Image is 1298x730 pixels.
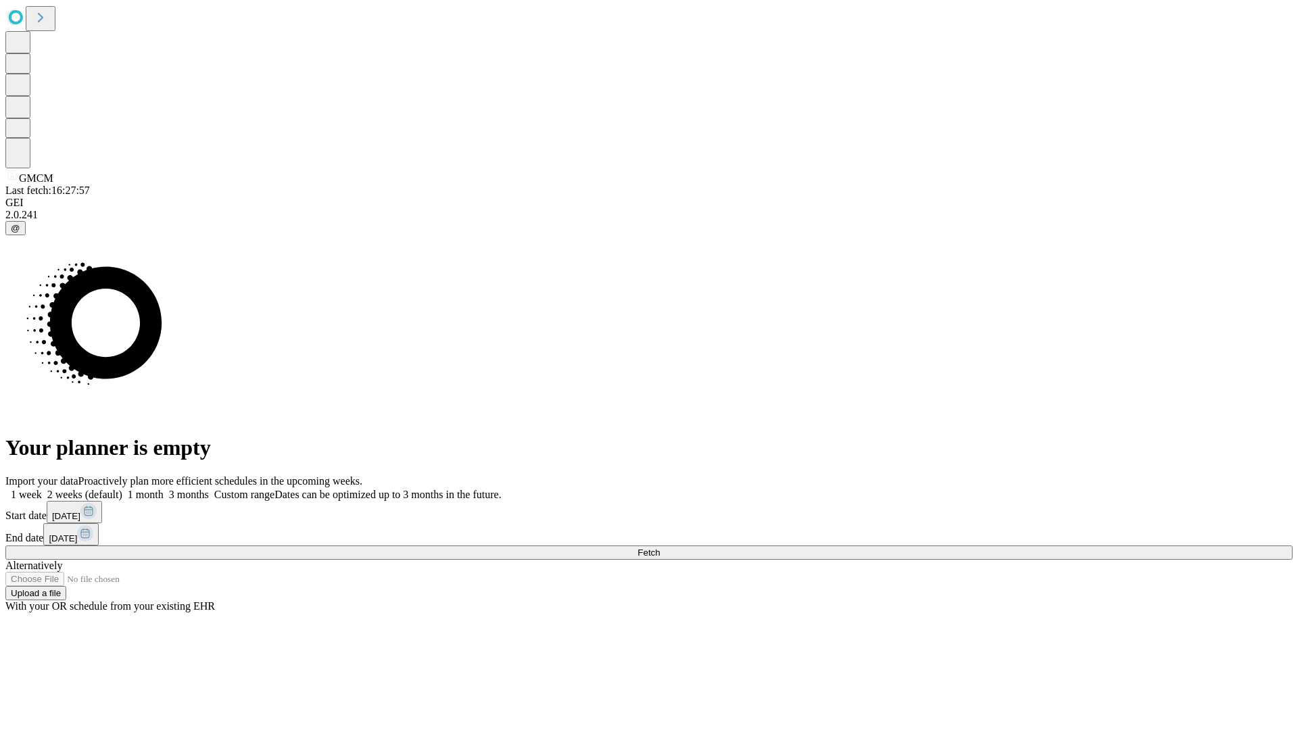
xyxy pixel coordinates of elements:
[5,475,78,487] span: Import your data
[47,501,102,523] button: [DATE]
[11,489,42,500] span: 1 week
[5,600,215,612] span: With your OR schedule from your existing EHR
[49,533,77,543] span: [DATE]
[274,489,501,500] span: Dates can be optimized up to 3 months in the future.
[638,547,660,558] span: Fetch
[19,172,53,184] span: GMCM
[78,475,362,487] span: Proactively plan more efficient schedules in the upcoming weeks.
[5,435,1293,460] h1: Your planner is empty
[214,489,274,500] span: Custom range
[43,523,99,545] button: [DATE]
[5,523,1293,545] div: End date
[52,511,80,521] span: [DATE]
[5,501,1293,523] div: Start date
[5,221,26,235] button: @
[169,489,209,500] span: 3 months
[5,586,66,600] button: Upload a file
[5,185,90,196] span: Last fetch: 16:27:57
[5,209,1293,221] div: 2.0.241
[128,489,164,500] span: 1 month
[11,223,20,233] span: @
[5,560,62,571] span: Alternatively
[47,489,122,500] span: 2 weeks (default)
[5,545,1293,560] button: Fetch
[5,197,1293,209] div: GEI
